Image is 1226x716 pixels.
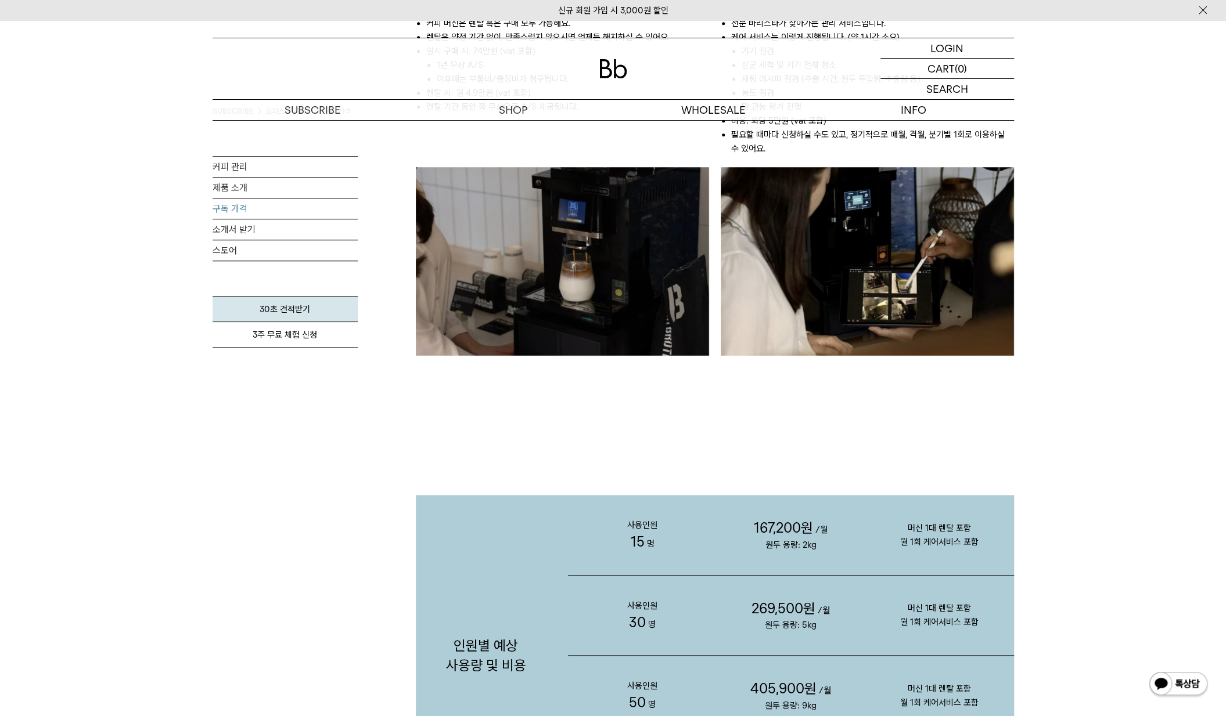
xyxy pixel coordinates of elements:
[731,128,1014,156] li: 필요할 때마다 신청하실 수도 있고, 정기적으로 매월, 격월, 분기별 1회로 이용하실 수 있어요.
[648,619,656,630] span: 명
[815,525,828,535] span: /월
[865,498,1014,572] p: 머신 1대 렌탈 포함 월 1회 케어서비스 포함
[646,538,654,549] span: 명
[765,700,817,711] span: 원두 용량: 9kg
[416,167,709,356] img: 약정없는 커피 머신
[926,79,968,99] p: SEARCH
[930,38,963,58] p: LOGIN
[880,38,1014,59] a: LOGIN
[213,198,358,219] a: 구독 가격
[213,100,413,120] a: SUBSCRIBE
[213,322,358,348] a: 3주 무료 체험 신청
[629,694,646,711] span: 50
[818,605,830,616] span: /월
[558,5,668,16] a: 신규 회원 가입 시 3,000원 할인
[955,59,967,78] p: (0)
[213,240,358,261] a: 스토어
[599,59,627,78] img: 로고
[865,578,1014,652] p: 머신 1대 렌탈 포함 월 1회 케어서비스 포함
[765,540,817,550] span: 원두 용량: 2kg
[754,519,813,536] span: 167,200원
[752,600,815,617] span: 269,500원
[819,685,831,696] span: /월
[1148,671,1209,699] img: 카카오톡 채널 1:1 채팅 버튼
[627,681,657,691] span: 사용인원
[880,59,1014,79] a: CART (0)
[413,100,613,120] a: SHOP
[814,100,1014,120] p: INFO
[765,620,817,630] span: 원두 용량: 5kg
[750,680,817,697] span: 405,900원
[213,219,358,240] a: 소개서 받기
[213,178,358,198] a: 제품 소개
[627,520,657,530] span: 사용인원
[927,59,955,78] p: CART
[213,157,358,177] a: 커피 관리
[629,614,646,631] span: 30
[213,296,358,322] a: 30초 견적받기
[613,100,814,120] p: WHOLESALE
[627,601,657,611] span: 사용인원
[721,167,1014,356] img: 바리스타의 케어 서비스
[630,533,644,550] span: 15
[648,699,656,710] span: 명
